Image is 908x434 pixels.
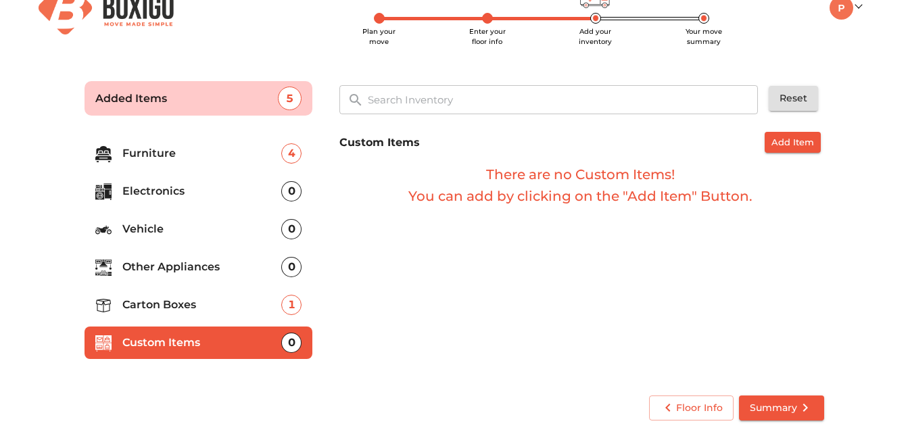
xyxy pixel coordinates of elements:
[339,133,420,152] h6: Custom Items
[122,145,282,162] p: Furniture
[122,297,282,313] p: Carton Boxes
[278,87,302,110] div: 5
[339,164,821,207] h6: There are no Custom Items! You can add by clicking on the "Add Item" Button.
[739,395,824,420] button: Summary
[122,221,282,237] p: Vehicle
[660,400,723,416] span: Floor Info
[765,132,821,153] button: Add Item
[686,27,722,46] span: Your move summary
[281,219,302,239] div: 0
[122,183,282,199] p: Electronics
[281,181,302,201] div: 0
[281,295,302,315] div: 1
[362,27,396,46] span: Plan your move
[281,257,302,277] div: 0
[122,335,282,351] p: Custom Items
[95,91,279,107] p: Added Items
[579,27,612,46] span: Add your inventory
[360,85,767,114] input: Search Inventory
[281,333,302,353] div: 0
[769,86,818,111] button: Reset
[750,400,813,416] span: Summary
[281,143,302,164] div: 4
[469,27,506,46] span: Enter your floor info
[649,395,734,420] button: Floor Info
[122,259,282,275] p: Other Appliances
[771,135,814,150] span: Add Item
[780,90,807,107] span: Reset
